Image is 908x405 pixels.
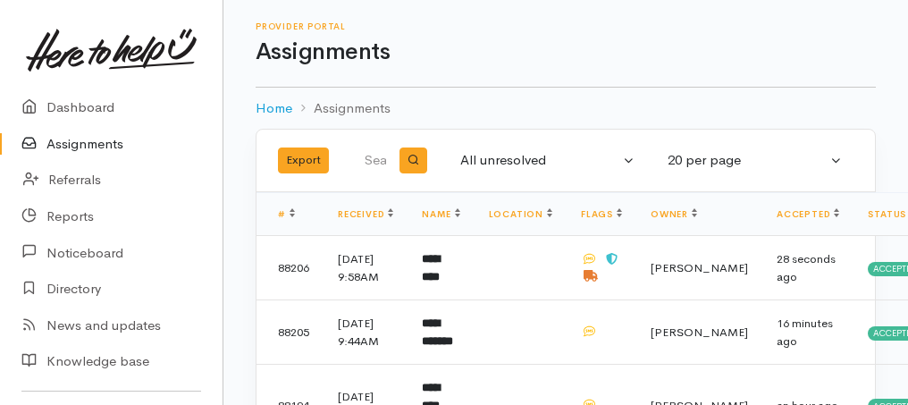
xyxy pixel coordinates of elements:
a: # [278,208,295,220]
button: Export [278,148,329,173]
nav: breadcrumb [256,88,876,130]
time: 16 minutes ago [777,316,833,349]
input: Search [364,139,390,182]
a: Location [489,208,552,220]
span: [PERSON_NAME] [651,260,748,275]
td: [DATE] 9:58AM [324,236,408,300]
a: Owner [651,208,697,220]
div: All unresolved [460,150,619,171]
td: 88205 [256,300,324,365]
td: 88206 [256,236,324,300]
h6: Provider Portal [256,21,876,31]
a: Received [338,208,393,220]
a: Name [422,208,459,220]
button: 20 per page [657,143,853,178]
time: 28 seconds ago [777,251,836,284]
td: [DATE] 9:44AM [324,300,408,365]
li: Assignments [292,98,391,119]
a: Home [256,98,292,119]
h1: Assignments [256,39,876,65]
div: 20 per page [668,150,827,171]
button: All unresolved [450,143,646,178]
span: [PERSON_NAME] [651,325,748,340]
a: Accepted [777,208,839,220]
a: Flags [581,208,622,220]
